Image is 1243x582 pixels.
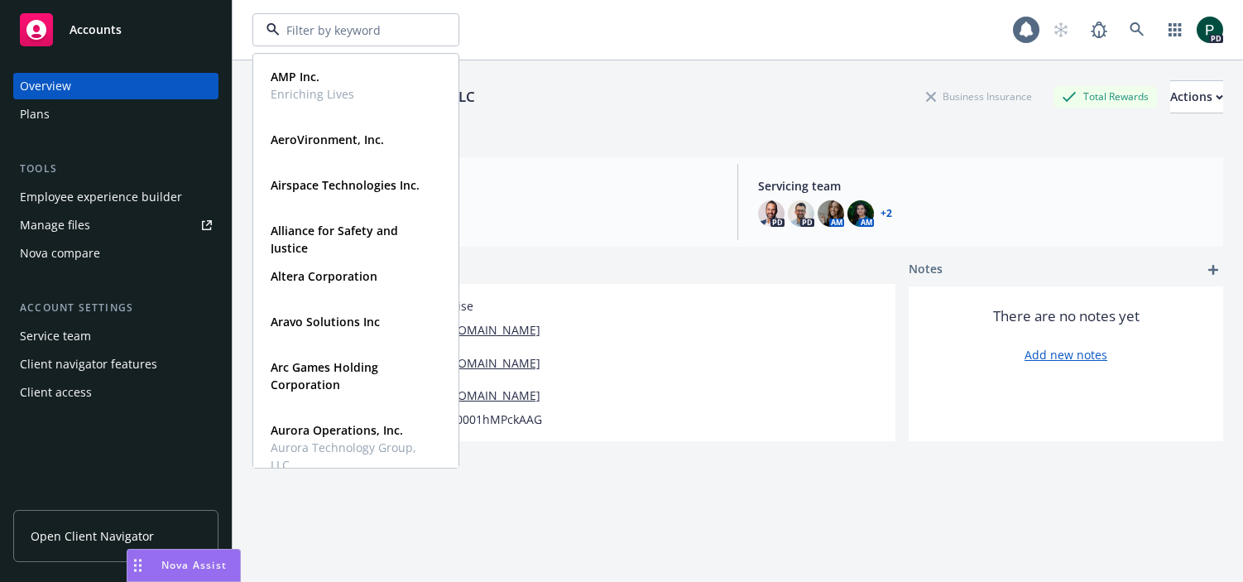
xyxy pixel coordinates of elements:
a: Search [1121,13,1154,46]
a: [URL][DOMAIN_NAME] [415,387,540,404]
span: 001d000001hMPckAAG [415,411,542,428]
strong: Aurora Operations, Inc. [271,422,403,438]
a: Nova compare [13,240,218,267]
button: Actions [1170,80,1223,113]
span: There are no notes yet [993,306,1140,326]
input: Filter by keyword [280,22,425,39]
a: [URL][DOMAIN_NAME] [415,354,540,372]
strong: Alliance for Safety and Justice [271,223,398,256]
a: Accounts [13,7,218,53]
a: +2 [881,209,892,219]
a: [URL][DOMAIN_NAME] [415,321,540,339]
div: Client navigator features [20,351,157,378]
span: Aurora Technology Group, LLC [271,439,438,474]
strong: Altera Corporation [271,268,377,284]
span: EB [266,209,717,227]
div: Service team [20,323,91,349]
a: Manage files [13,212,218,238]
div: Tools [13,161,218,177]
a: Overview [13,73,218,99]
div: Plans [20,101,50,127]
a: Add new notes [1025,346,1107,363]
img: photo [758,200,785,227]
img: photo [1197,17,1223,43]
a: Plans [13,101,218,127]
strong: Airspace Technologies Inc. [271,177,420,193]
div: Employee experience builder [20,184,182,210]
strong: AMP Inc. [271,69,319,84]
div: Overview [20,73,71,99]
span: Notes [909,260,943,280]
a: Client access [13,379,218,406]
a: Service team [13,323,218,349]
strong: Aravo Solutions Inc [271,314,380,329]
div: Nova compare [20,240,100,267]
button: Nova Assist [127,549,241,582]
a: Switch app [1159,13,1192,46]
div: Business Insurance [918,86,1040,107]
div: Total Rewards [1053,86,1157,107]
a: Client navigator features [13,351,218,378]
strong: AeroVironment, Inc. [271,132,384,147]
div: Account settings [13,300,218,316]
span: Open Client Navigator [31,527,154,545]
a: Employee experience builder [13,184,218,210]
img: photo [818,200,844,227]
img: photo [788,200,814,227]
strong: Arc Games Holding Corporation [271,359,378,392]
span: Accounts [70,23,122,36]
img: photo [847,200,874,227]
span: Enriching Lives [271,85,354,103]
div: Drag to move [127,550,148,581]
span: Account type [266,177,717,195]
a: Start snowing [1044,13,1077,46]
div: Client access [20,379,92,406]
a: Report a Bug [1082,13,1116,46]
span: Servicing team [758,177,1210,195]
span: Nova Assist [161,558,227,572]
div: Manage files [20,212,90,238]
a: add [1203,260,1223,280]
div: Actions [1170,81,1223,113]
